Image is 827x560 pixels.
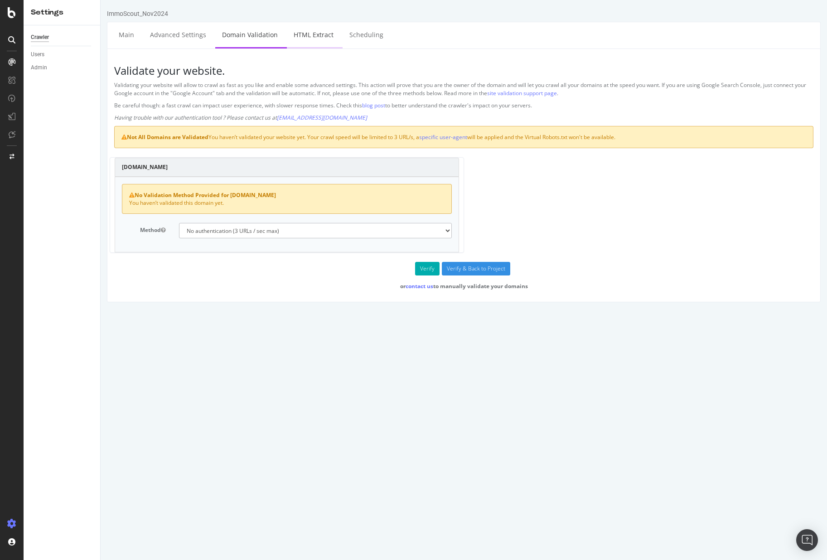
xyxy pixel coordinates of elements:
[242,22,290,47] a: Scheduling
[43,22,112,47] a: Advanced Settings
[31,7,93,18] div: Settings
[11,22,40,47] a: Main
[261,101,285,109] a: blog post
[115,22,184,47] a: Domain Validation
[14,65,713,77] h3: Validate your website.
[29,191,175,199] strong: No Validation Method Provided for [DOMAIN_NAME]
[31,50,94,59] a: Users
[60,226,65,234] button: Method
[15,223,72,234] label: Method
[14,101,713,109] p: Be careful though: a fast crawl can impact user experience, with slower response times. Check thi...
[14,114,266,121] em: Having trouble with our authentication tool ? Please contact us at
[796,529,818,551] div: Open Intercom Messenger
[387,89,456,97] a: site validation support page
[21,133,108,141] strong: Not All Domains are Validated
[21,163,351,172] h4: [DOMAIN_NAME]
[319,133,367,141] a: specific user-agent
[31,33,94,42] a: Crawler
[186,22,240,47] a: HTML Extract
[31,50,44,59] div: Users
[31,63,94,72] a: Admin
[314,262,339,275] button: Verify
[14,81,713,97] p: Validating your website will allow to crawl as fast as you like and enable some advanced settings...
[6,9,68,18] div: ImmoScout_Nov2024
[29,199,344,207] p: You haven’t validated this domain yet.
[305,282,333,290] a: contact us
[31,33,49,42] div: Crawler
[31,63,47,72] div: Admin
[14,126,713,148] div: You haven’t validated your website yet. Your crawl speed will be limited to 3 URL/s, a will be ap...
[176,114,266,121] a: [EMAIL_ADDRESS][DOMAIN_NAME]
[300,282,427,290] strong: or to manually validate your domains
[341,262,410,275] input: Verify & Back to Project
